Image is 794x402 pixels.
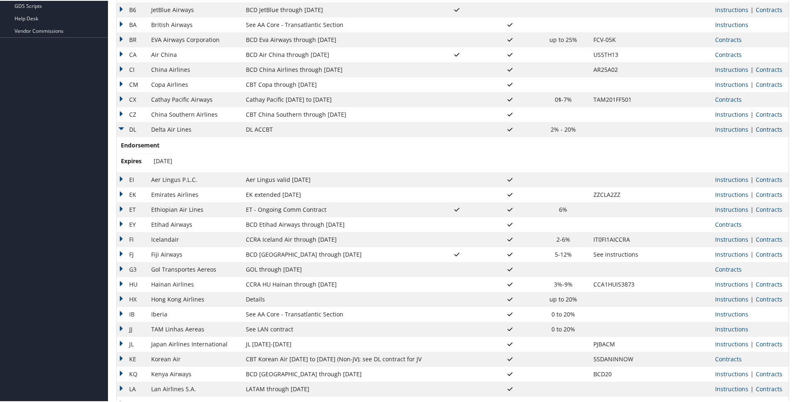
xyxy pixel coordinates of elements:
a: View Contracts [756,110,782,118]
td: LA [117,381,147,396]
td: ET [117,201,147,216]
a: View Contracts [715,35,742,43]
a: View Contracts [756,175,782,183]
td: CM [117,76,147,91]
td: Details [242,291,431,306]
a: View Ticketing Instructions [715,190,748,198]
td: China Airlines [147,61,242,76]
td: EK [117,186,147,201]
td: PJBACM [589,336,644,351]
a: View Ticketing Instructions [715,175,748,183]
a: View Ticketing Instructions [715,324,748,332]
td: 2% - 20% [537,121,589,136]
td: BA [117,17,147,32]
span: | [748,5,756,13]
td: 2-6% [537,231,589,246]
td: Aer Lingus valid [DATE] [242,172,431,186]
td: HX [117,291,147,306]
td: CBT China Southern through [DATE] [242,106,431,121]
span: | [748,294,756,302]
td: 0 to 20% [537,321,589,336]
td: 5-12% [537,246,589,261]
td: CA [117,47,147,61]
td: Icelandair [147,231,242,246]
a: View Ticketing Instructions [715,235,748,243]
td: LATAM through [DATE] [242,381,431,396]
td: IT0FI1AICCRA [589,231,644,246]
td: DL [117,121,147,136]
a: View Contracts [756,5,782,13]
td: Emirates Airlines [147,186,242,201]
td: BCD Air China through [DATE] [242,47,431,61]
td: CCRA HU Hainan through [DATE] [242,276,431,291]
td: ET - Ongoing Comm Contract [242,201,431,216]
a: View Contracts [756,250,782,257]
span: | [748,279,756,287]
td: Copa Airlines [147,76,242,91]
span: | [748,384,756,392]
a: View Ticketing Instructions [715,80,748,88]
td: CBT Copa through [DATE] [242,76,431,91]
a: View Contracts [756,205,782,213]
span: | [748,175,756,183]
td: EK extended [DATE] [242,186,431,201]
td: AR25A02 [589,61,644,76]
a: View Contracts [715,354,742,362]
span: | [748,369,756,377]
a: View Ticketing Instructions [715,65,748,73]
a: View Contracts [756,235,782,243]
td: CBT Korean Air [DATE] to [DATE] (Non-JV); see DL contract for JV [242,351,431,366]
td: BCD [GEOGRAPHIC_DATA] through [DATE] [242,246,431,261]
td: G3 [117,261,147,276]
a: View Contracts [756,279,782,287]
span: | [748,110,756,118]
td: JetBlue Airways [147,2,242,17]
td: Kenya Airways [147,366,242,381]
td: 5SDANINNOW [589,351,644,366]
td: 3%-9% [537,276,589,291]
span: | [748,125,756,132]
a: View Contracts [756,190,782,198]
a: View Contracts [715,220,742,228]
td: JL [DATE]-[DATE] [242,336,431,351]
a: View Ticketing Instructions [715,384,748,392]
td: BCD Eva Airways through [DATE] [242,32,431,47]
td: EVA Airways Corporation [147,32,242,47]
td: CCRA Iceland Air through [DATE] [242,231,431,246]
td: FJ [117,246,147,261]
span: | [748,250,756,257]
td: B6 [117,2,147,17]
td: IB [117,306,147,321]
a: View Contracts [756,384,782,392]
td: EI [117,172,147,186]
td: See instructions [589,246,644,261]
td: Etihad Airways [147,216,242,231]
a: View Ticketing Instructions [715,339,748,347]
td: Ethiopian Air Lines [147,201,242,216]
a: View Ticketing Instructions [715,125,748,132]
span: | [748,80,756,88]
td: 0$-7% [537,91,589,106]
td: Aer Lingus P.L.C. [147,172,242,186]
td: Japan Airlines International [147,336,242,351]
td: JL [117,336,147,351]
a: View Contracts [756,65,782,73]
span: | [748,235,756,243]
a: View Ticketing Instructions [715,309,748,317]
a: View Contracts [756,125,782,132]
span: Endorsement [121,140,159,149]
td: KQ [117,366,147,381]
td: GOL through [DATE] [242,261,431,276]
td: HU [117,276,147,291]
td: TAM Linhas Aereas [147,321,242,336]
span: | [748,339,756,347]
td: BCD JetBlue through [DATE] [242,2,431,17]
td: BCD [GEOGRAPHIC_DATA] through [DATE] [242,366,431,381]
a: View Ticketing Instructions [715,205,748,213]
td: Delta Air Lines [147,121,242,136]
span: | [748,65,756,73]
td: Fiji Airways [147,246,242,261]
td: BCD Etihad Airways through [DATE] [242,216,431,231]
td: CZ [117,106,147,121]
a: View Ticketing Instructions [715,250,748,257]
